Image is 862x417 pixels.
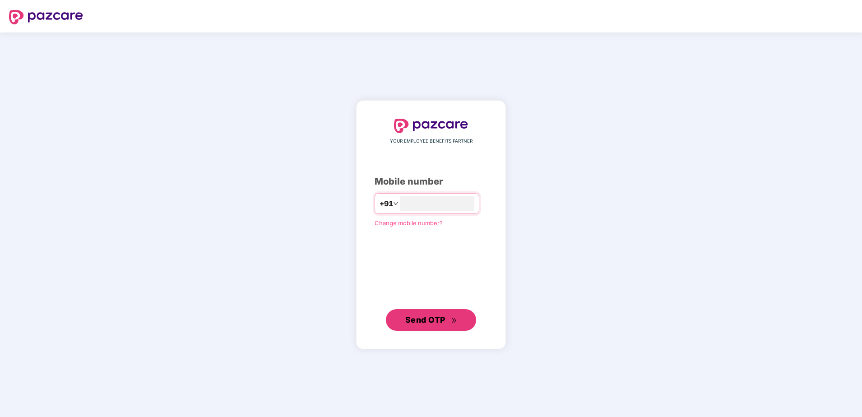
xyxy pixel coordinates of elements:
[386,309,476,331] button: Send OTPdouble-right
[375,219,443,227] a: Change mobile number?
[9,10,83,24] img: logo
[394,119,468,133] img: logo
[393,201,399,206] span: down
[375,175,487,189] div: Mobile number
[390,138,473,145] span: YOUR EMPLOYEE BENEFITS PARTNER
[405,315,445,324] span: Send OTP
[380,198,393,209] span: +91
[451,318,457,324] span: double-right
